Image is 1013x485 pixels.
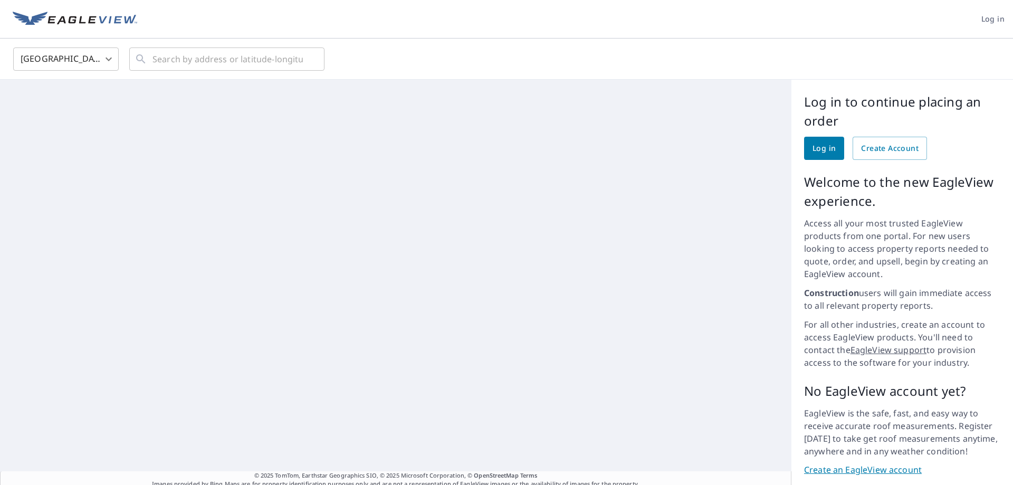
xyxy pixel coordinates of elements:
[520,471,538,479] a: Terms
[804,217,1000,280] p: Access all your most trusted EagleView products from one portal. For new users looking to access ...
[804,287,1000,312] p: users will gain immediate access to all relevant property reports.
[804,92,1000,130] p: Log in to continue placing an order
[804,382,1000,401] p: No EagleView account yet?
[13,12,137,27] img: EV Logo
[813,142,836,155] span: Log in
[13,44,119,74] div: [GEOGRAPHIC_DATA]
[981,13,1005,26] span: Log in
[152,44,303,74] input: Search by address or latitude-longitude
[804,464,1000,476] a: Create an EagleView account
[850,344,927,356] a: EagleView support
[254,471,538,480] span: © 2025 TomTom, Earthstar Geographics SIO, © 2025 Microsoft Corporation, ©
[804,407,1000,458] p: EagleView is the safe, fast, and easy way to receive accurate roof measurements. Register [DATE] ...
[474,471,518,479] a: OpenStreetMap
[853,137,927,160] a: Create Account
[804,318,1000,369] p: For all other industries, create an account to access EagleView products. You'll need to contact ...
[861,142,919,155] span: Create Account
[804,287,859,299] strong: Construction
[804,173,1000,211] p: Welcome to the new EagleView experience.
[804,137,844,160] a: Log in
